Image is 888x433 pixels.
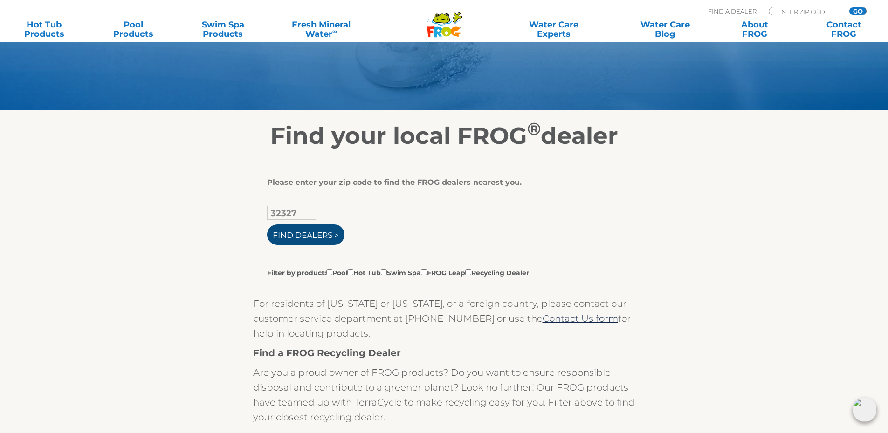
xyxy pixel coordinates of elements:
[497,20,610,39] a: Water CareExperts
[527,118,541,139] sup: ®
[253,296,635,341] p: For residents of [US_STATE] or [US_STATE], or a foreign country, please contact our customer serv...
[849,7,866,15] input: GO
[809,20,879,39] a: ContactFROG
[720,20,789,39] a: AboutFROG
[267,178,614,187] div: Please enter your zip code to find the FROG dealers nearest you.
[381,269,387,275] input: Filter by product:PoolHot TubSwim SpaFROG LeapRecycling Dealer
[267,224,344,245] input: Find Dealers >
[188,20,258,39] a: Swim SpaProducts
[9,20,79,39] a: Hot TubProducts
[543,313,618,324] a: Contact Us form
[99,20,168,39] a: PoolProducts
[421,269,427,275] input: Filter by product:PoolHot TubSwim SpaFROG LeapRecycling Dealer
[776,7,839,15] input: Zip Code Form
[267,267,529,277] label: Filter by product: Pool Hot Tub Swim Spa FROG Leap Recycling Dealer
[708,7,757,15] p: Find A Dealer
[630,20,700,39] a: Water CareBlog
[332,27,337,35] sup: ∞
[253,347,401,359] strong: Find a FROG Recycling Dealer
[347,269,353,275] input: Filter by product:PoolHot TubSwim SpaFROG LeapRecycling Dealer
[253,365,635,425] p: Are you a proud owner of FROG products? Do you want to ensure responsible disposal and contribute...
[158,122,731,150] h2: Find your local FROG dealer
[326,269,332,275] input: Filter by product:PoolHot TubSwim SpaFROG LeapRecycling Dealer
[853,398,877,422] img: openIcon
[465,269,471,275] input: Filter by product:PoolHot TubSwim SpaFROG LeapRecycling Dealer
[277,20,365,39] a: Fresh MineralWater∞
